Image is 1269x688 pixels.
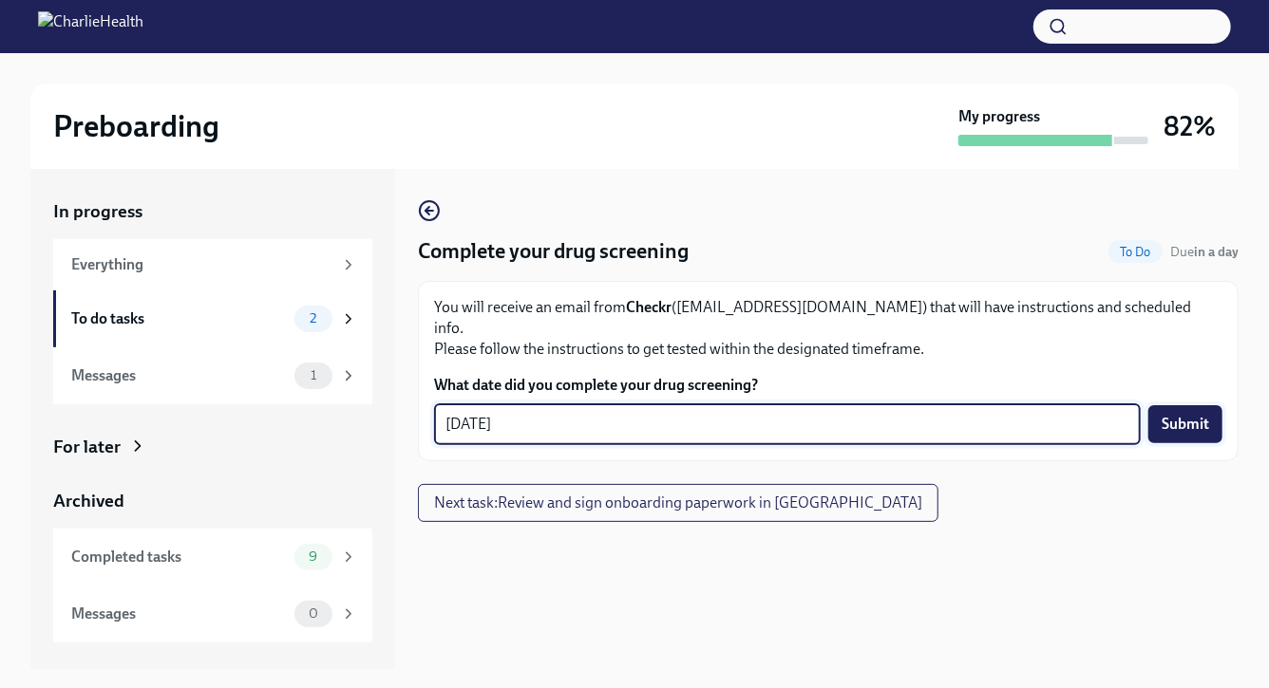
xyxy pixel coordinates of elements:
span: September 5th, 2025 09:00 [1170,243,1239,261]
h4: Complete your drug screening [418,237,689,266]
a: Messages1 [53,347,372,404]
a: Messages0 [53,586,372,642]
div: Messages [71,604,287,624]
div: Everything [71,254,332,275]
div: Completed tasks [71,547,287,567]
a: Everything [53,239,372,290]
span: Due [1170,244,1239,260]
p: You will receive an email from ([EMAIL_ADDRESS][DOMAIN_NAME]) that will have instructions and sch... [434,297,1222,360]
span: Submit [1162,415,1209,434]
a: Completed tasks9 [53,529,372,586]
img: CharlieHealth [38,11,143,42]
h2: Preboarding [53,107,219,145]
div: For later [53,435,121,459]
span: 1 [299,368,328,382]
span: To Do [1108,245,1163,259]
strong: in a day [1194,244,1239,260]
button: Next task:Review and sign onboarding paperwork in [GEOGRAPHIC_DATA] [418,484,938,522]
span: 0 [297,606,330,621]
div: Messages [71,365,287,386]
span: Next task : Review and sign onboarding paperwork in [GEOGRAPHIC_DATA] [434,493,922,512]
span: 9 [297,549,329,564]
button: Submit [1148,405,1222,443]
a: Archived [53,489,372,513]
span: 2 [298,311,328,325]
a: For later [53,435,372,459]
strong: My progress [958,106,1040,127]
textarea: [DATE] [445,413,1129,436]
strong: Checkr [626,298,672,316]
a: To do tasks2 [53,290,372,347]
label: What date did you complete your drug screening? [434,375,1222,396]
h3: 82% [1164,109,1216,143]
div: To do tasks [71,308,287,329]
a: In progress [53,199,372,224]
